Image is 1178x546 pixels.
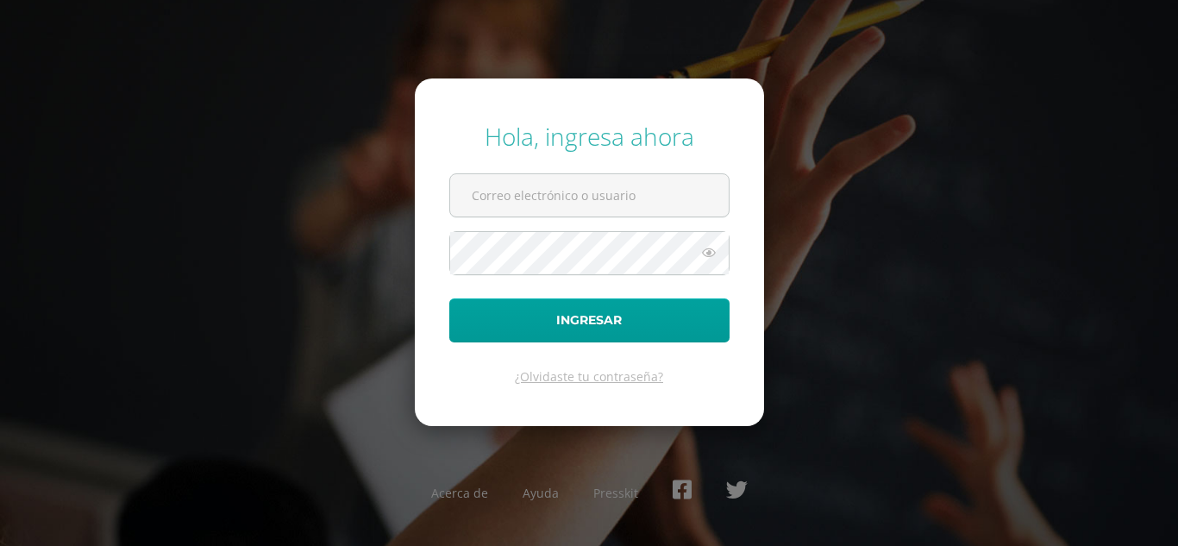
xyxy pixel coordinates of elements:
[593,485,638,501] a: Presskit
[449,298,730,342] button: Ingresar
[515,368,663,385] a: ¿Olvidaste tu contraseña?
[449,120,730,153] div: Hola, ingresa ahora
[431,485,488,501] a: Acerca de
[523,485,559,501] a: Ayuda
[450,174,729,217] input: Correo electrónico o usuario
